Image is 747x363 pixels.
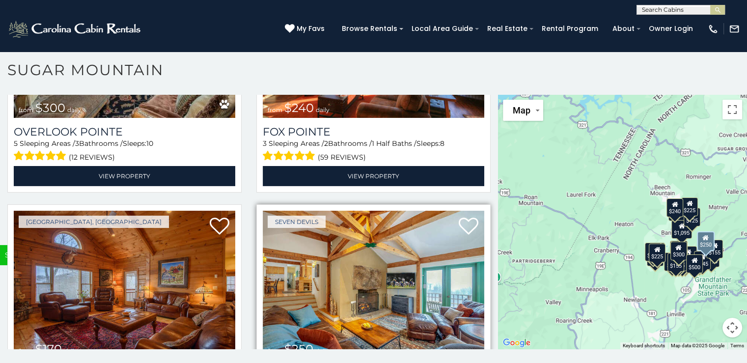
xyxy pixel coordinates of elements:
[729,24,740,34] img: mail-regular-white.png
[644,21,698,36] a: Owner Login
[722,318,742,337] button: Map camera controls
[667,253,684,272] div: $155
[263,211,484,359] a: Brigadoon from $250 daily
[263,211,484,359] img: Brigadoon
[644,243,661,261] div: $240
[696,231,714,251] div: $250
[19,216,169,228] a: [GEOGRAPHIC_DATA], [GEOGRAPHIC_DATA]
[263,139,267,148] span: 3
[67,106,81,113] span: daily
[337,21,402,36] a: Browse Rentals
[324,139,328,148] span: 2
[14,166,235,186] a: View Property
[722,100,742,119] button: Toggle fullscreen view
[686,254,702,273] div: $500
[683,208,700,226] div: $125
[708,24,719,34] img: phone-regular-white.png
[263,125,484,139] a: Fox Pointe
[14,139,18,148] span: 5
[14,139,235,164] div: Sleeping Areas / Bathrooms / Sleeps:
[537,21,603,36] a: Rental Program
[146,139,153,148] span: 10
[14,211,235,359] a: Fox Crossing from $170 daily
[64,347,78,355] span: daily
[500,336,533,349] a: Open this area in Google Maps (opens a new window)
[263,166,484,186] a: View Property
[608,21,639,36] a: About
[670,241,687,259] div: $265
[316,106,330,113] span: daily
[268,216,326,228] a: Seven Devils
[284,101,314,115] span: $240
[694,251,711,270] div: $345
[263,139,484,164] div: Sleeping Areas / Bathrooms / Sleeps:
[648,244,665,262] div: $225
[284,342,313,356] span: $250
[671,343,724,348] span: Map data ©2025 Google
[75,139,79,148] span: 3
[482,21,532,36] a: Real Estate
[14,125,235,139] a: Overlook Pointe
[372,139,416,148] span: 1 Half Baths /
[459,217,478,237] a: Add to favorites
[407,21,478,36] a: Local Area Guide
[14,211,235,359] img: Fox Crossing
[706,240,722,258] div: $155
[35,342,62,356] span: $170
[268,106,282,113] span: from
[503,100,543,121] button: Change map style
[69,151,115,164] span: (12 reviews)
[671,220,692,239] div: $1,095
[623,342,665,349] button: Keyboard shortcuts
[681,197,698,216] div: $225
[268,347,282,355] span: from
[669,241,686,259] div: $190
[500,336,533,349] img: Google
[7,19,143,39] img: White-1-2.png
[666,198,683,217] div: $240
[19,106,33,113] span: from
[35,101,65,115] span: $300
[19,347,33,355] span: from
[730,343,744,348] a: Terms (opens in new tab)
[440,139,444,148] span: 8
[210,217,229,237] a: Add to favorites
[318,151,366,164] span: (59 reviews)
[297,24,325,34] span: My Favs
[513,105,530,115] span: Map
[285,24,327,34] a: My Favs
[670,242,687,260] div: $300
[680,246,696,265] div: $200
[315,347,329,355] span: daily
